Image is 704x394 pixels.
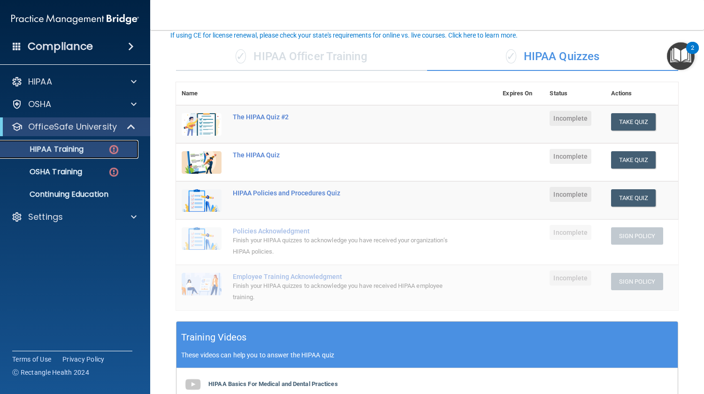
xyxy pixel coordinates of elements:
[108,166,120,178] img: danger-circle.6113f641.png
[6,190,134,199] p: Continuing Education
[176,43,427,71] div: HIPAA Officer Training
[497,82,544,105] th: Expires On
[611,227,663,245] button: Sign Policy
[611,273,663,290] button: Sign Policy
[611,151,656,169] button: Take Quiz
[611,189,656,207] button: Take Quiz
[550,149,591,164] span: Incomplete
[233,280,450,303] div: Finish your HIPAA quizzes to acknowledge you have received HIPAA employee training.
[11,10,139,29] img: PMB logo
[233,235,450,257] div: Finish your HIPAA quizzes to acknowledge you have received your organization’s HIPAA policies.
[550,270,591,286] span: Incomplete
[233,227,450,235] div: Policies Acknowledgment
[427,43,678,71] div: HIPAA Quizzes
[62,355,105,364] a: Privacy Policy
[233,113,450,121] div: The HIPAA Quiz #2
[28,40,93,53] h4: Compliance
[233,273,450,280] div: Employee Training Acknowledgment
[11,76,137,87] a: HIPAA
[6,145,84,154] p: HIPAA Training
[12,355,51,364] a: Terms of Use
[233,189,450,197] div: HIPAA Policies and Procedures Quiz
[184,375,202,394] img: gray_youtube_icon.38fcd6cc.png
[169,31,519,40] button: If using CE for license renewal, please check your state's requirements for online vs. live cours...
[233,151,450,159] div: The HIPAA Quiz
[605,82,679,105] th: Actions
[550,225,591,240] span: Incomplete
[181,351,673,359] p: These videos can help you to answer the HIPAA quiz
[11,121,136,132] a: OfficeSafe University
[550,187,591,202] span: Incomplete
[11,211,137,223] a: Settings
[691,48,694,60] div: 2
[611,113,656,131] button: Take Quiz
[108,144,120,155] img: danger-circle.6113f641.png
[11,99,137,110] a: OSHA
[667,42,695,70] button: Open Resource Center, 2 new notifications
[28,99,52,110] p: OSHA
[28,76,52,87] p: HIPAA
[181,329,247,346] h5: Training Videos
[236,49,246,63] span: ✓
[12,368,89,377] span: Ⓒ Rectangle Health 2024
[6,167,82,177] p: OSHA Training
[28,211,63,223] p: Settings
[208,380,338,387] b: HIPAA Basics For Medical and Dental Practices
[170,32,518,39] div: If using CE for license renewal, please check your state's requirements for online vs. live cours...
[544,82,605,105] th: Status
[506,49,516,63] span: ✓
[176,82,227,105] th: Name
[28,121,117,132] p: OfficeSafe University
[550,111,591,126] span: Incomplete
